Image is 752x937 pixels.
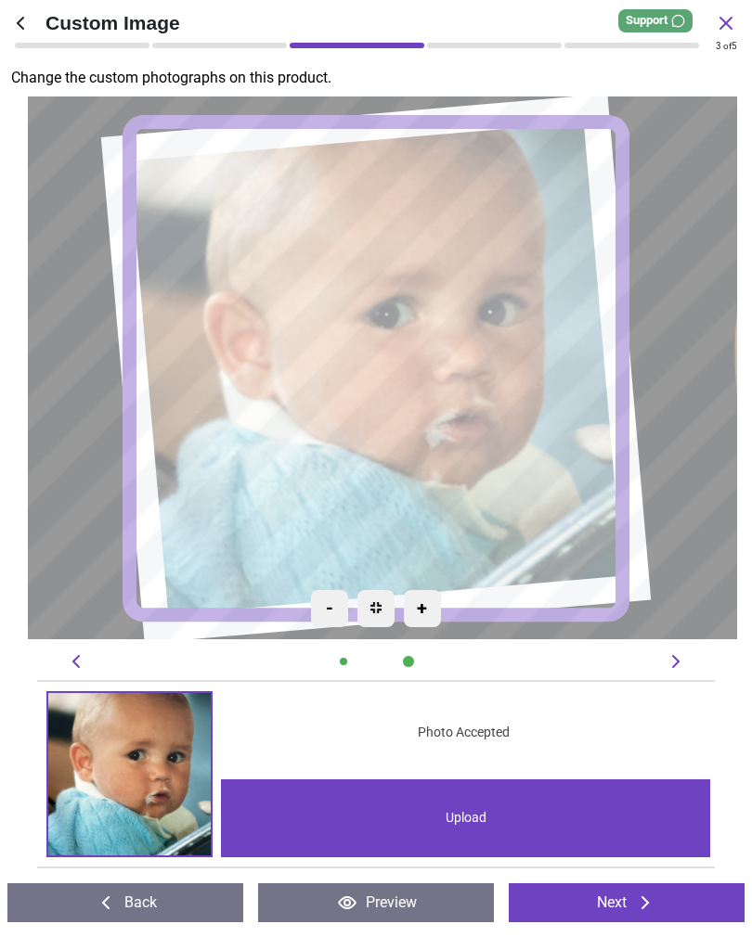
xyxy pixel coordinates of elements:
[11,68,752,88] p: Change the custom photographs on this product.
[7,883,243,922] button: Back
[45,9,715,36] span: Custom Image
[716,40,737,53] div: of 5
[716,41,721,51] span: 3
[618,9,693,32] div: Support
[404,590,441,627] div: +
[258,883,494,922] button: Preview
[221,779,711,857] div: Upload
[418,724,510,742] span: Photo Accepted
[311,590,348,627] div: -
[509,883,745,922] button: Next
[370,602,382,613] img: recenter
